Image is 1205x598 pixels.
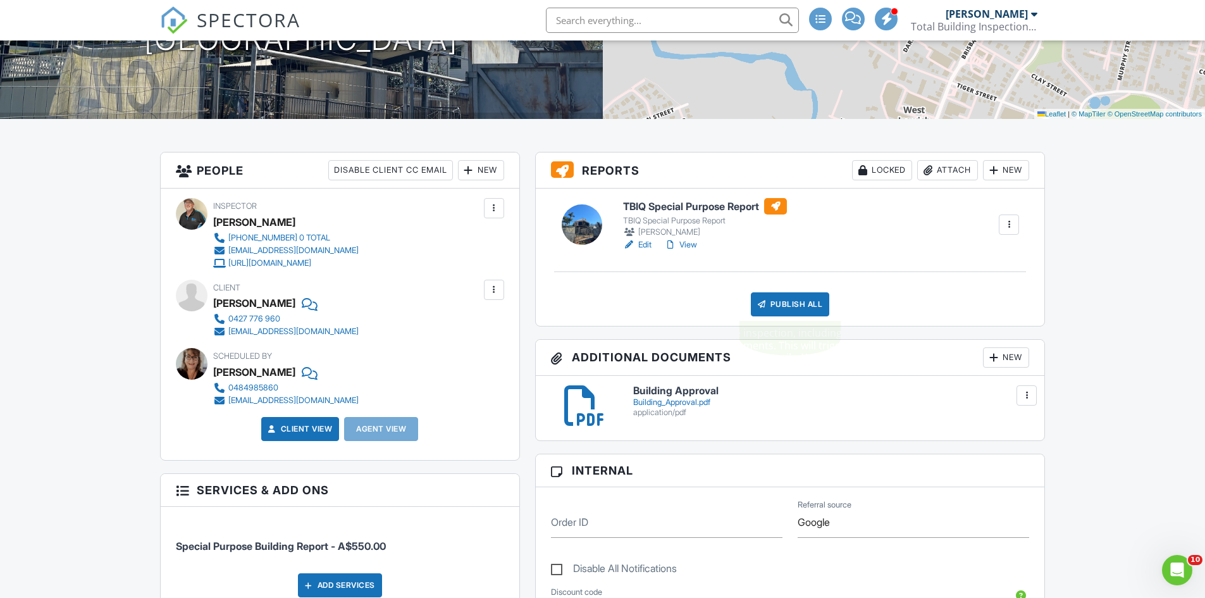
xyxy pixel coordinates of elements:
a: SPECTORA [160,17,300,44]
label: Order ID [551,515,588,529]
div: [PERSON_NAME] [623,226,787,239]
a: [PHONE_NUMBER] 0 TOTAL [213,232,359,244]
span: | [1068,110,1070,118]
a: © MapTiler [1072,110,1106,118]
div: Disable Client CC Email [328,160,453,180]
input: Search everything... [546,8,799,33]
a: [EMAIL_ADDRESS][DOMAIN_NAME] [213,244,359,257]
div: [PERSON_NAME] [946,8,1028,20]
a: Building Approval Building_Approval.pdf application/pdf [633,385,1030,418]
div: Total Building Inspections Qld [911,20,1037,33]
div: New [458,160,504,180]
div: New [983,347,1029,368]
h3: Internal [536,454,1045,487]
div: [URL][DOMAIN_NAME] [228,258,311,268]
a: [URL][DOMAIN_NAME] [213,257,359,270]
h6: Building Approval [633,385,1030,397]
li: Service: Special Purpose Building Report [176,516,504,563]
div: TBIQ Special Purpose Report [623,216,787,226]
div: Attach [917,160,978,180]
a: Leaflet [1037,110,1066,118]
h3: Reports [536,153,1045,189]
div: [EMAIL_ADDRESS][DOMAIN_NAME] [228,246,359,256]
span: Inspector [213,201,257,211]
span: Scheduled By [213,351,272,361]
label: Disable All Notifications [551,563,677,578]
div: Locked [852,160,912,180]
h3: Services & Add ons [161,474,519,507]
div: 0427 776 960 [228,314,280,324]
span: SPECTORA [197,6,300,33]
h3: Additional Documents [536,340,1045,376]
a: View [664,239,697,251]
h6: TBIQ Special Purpose Report [623,198,787,215]
iframe: Intercom live chat [1162,555,1192,585]
div: Add Services [298,573,382,597]
a: 0484985860 [213,382,359,394]
span: Client [213,283,240,292]
div: Publish All [751,292,830,316]
label: Referral source [798,499,851,511]
div: [PERSON_NAME] [213,213,295,232]
div: 0484985860 [228,383,278,393]
a: [EMAIL_ADDRESS][DOMAIN_NAME] [213,325,359,338]
a: [EMAIL_ADDRESS][DOMAIN_NAME] [213,394,359,407]
div: [PERSON_NAME] [213,363,295,382]
div: [PHONE_NUMBER] 0 TOTAL [228,233,330,243]
h3: People [161,153,519,189]
span: 10 [1188,555,1202,565]
a: Client View [266,423,333,435]
div: [EMAIL_ADDRESS][DOMAIN_NAME] [228,396,359,406]
div: Building_Approval.pdf [633,397,1030,408]
a: TBIQ Special Purpose Report TBIQ Special Purpose Report [PERSON_NAME] [623,198,787,239]
div: New [983,160,1029,180]
a: Edit [623,239,652,251]
label: Discount code [551,587,602,598]
img: The Best Home Inspection Software - Spectora [160,6,188,34]
a: 0427 776 960 [213,313,359,325]
a: © OpenStreetMap contributors [1108,110,1202,118]
div: [EMAIL_ADDRESS][DOMAIN_NAME] [228,327,359,337]
span: Special Purpose Building Report - A$550.00 [176,540,386,552]
div: application/pdf [633,408,1030,418]
div: [PERSON_NAME] [213,294,295,313]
